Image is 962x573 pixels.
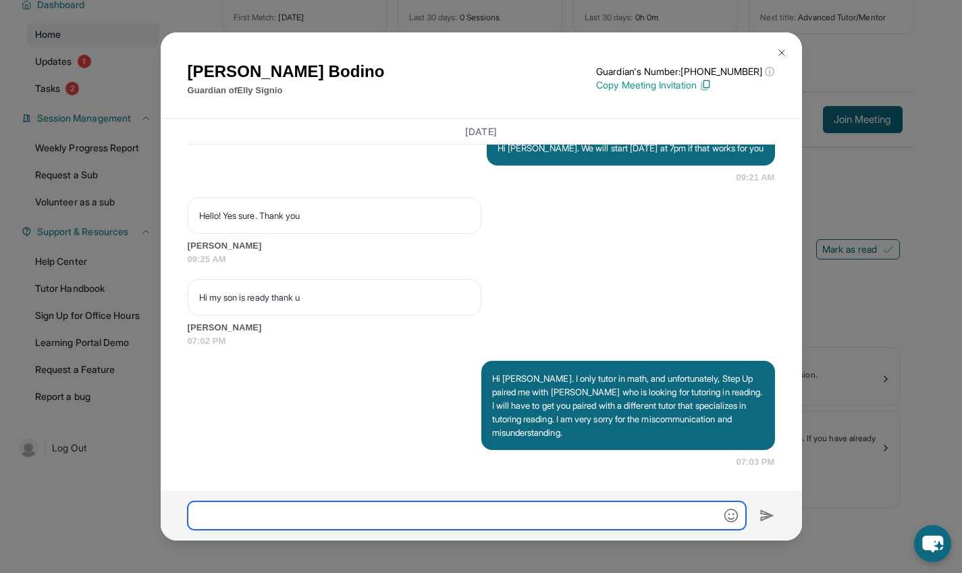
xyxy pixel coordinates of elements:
[498,141,764,155] p: Hi [PERSON_NAME]. We will start [DATE] at 7pm if that works for you
[736,171,774,184] span: 09:21 AM
[492,372,764,439] p: Hi [PERSON_NAME]. I only tutor in math, and unfortunately, Step Up paired me with [PERSON_NAME] w...
[776,47,787,58] img: Close Icon
[188,239,775,253] span: [PERSON_NAME]
[737,455,775,469] span: 07:03 PM
[188,253,775,266] span: 09:25 AM
[199,209,470,222] p: Hello! Yes sure. Thank you
[188,59,385,84] h1: [PERSON_NAME] Bodino
[724,509,738,522] img: Emoji
[199,291,470,304] p: Hi my son is ready thank u
[765,65,774,78] span: ⓘ
[596,78,774,92] p: Copy Meeting Invitation
[188,334,775,348] span: 07:02 PM
[188,124,775,138] h3: [DATE]
[914,525,951,562] button: chat-button
[188,84,385,97] p: Guardian of Elly Signio
[759,507,775,524] img: Send icon
[596,65,774,78] p: Guardian's Number: [PHONE_NUMBER]
[188,321,775,334] span: [PERSON_NAME]
[699,79,712,91] img: Copy Icon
